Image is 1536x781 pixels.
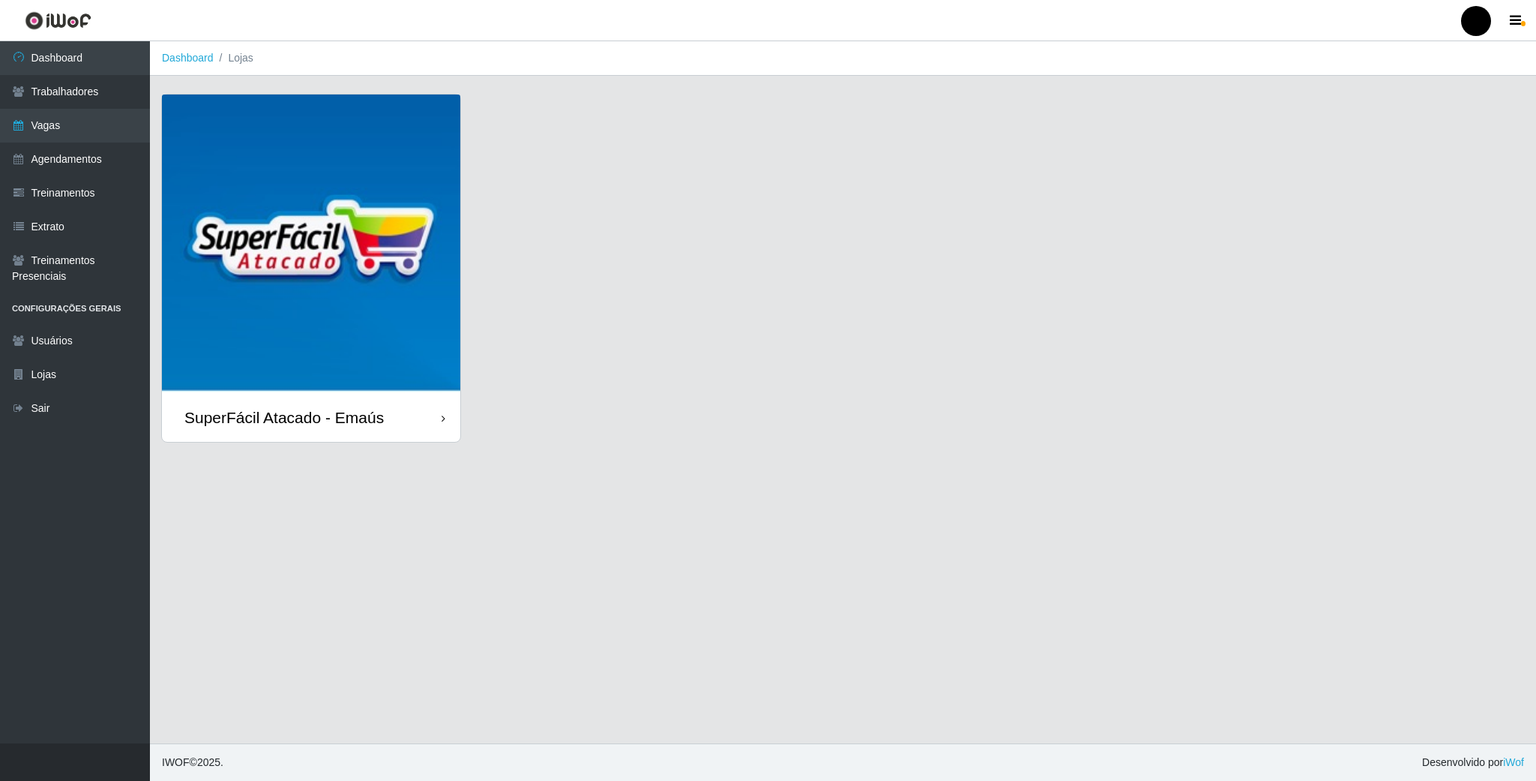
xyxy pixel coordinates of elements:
span: © 2025 . [162,755,223,770]
li: Lojas [214,50,253,66]
nav: breadcrumb [150,41,1536,76]
a: SuperFácil Atacado - Emaús [162,95,460,442]
a: iWof [1503,756,1524,768]
img: cardImg [162,95,460,393]
span: Desenvolvido por [1422,755,1524,770]
a: Dashboard [162,52,214,64]
div: SuperFácil Atacado - Emaús [184,408,384,427]
span: IWOF [162,756,190,768]
img: CoreUI Logo [25,11,91,30]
